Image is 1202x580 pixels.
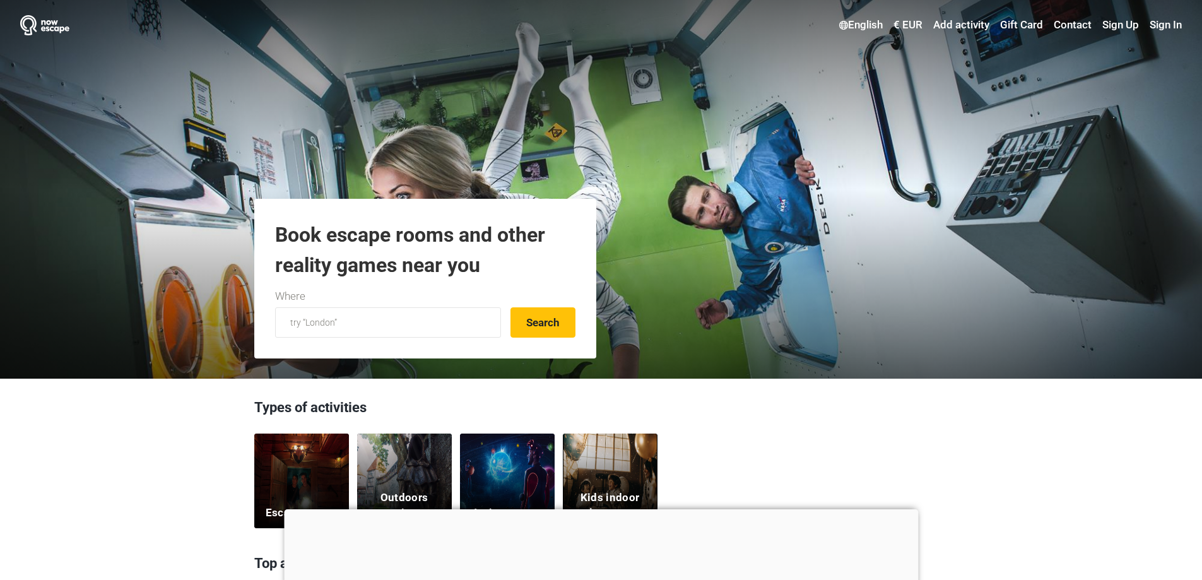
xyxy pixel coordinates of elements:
h3: Types of activities [254,398,948,424]
a: Sign Up [1099,14,1142,37]
h1: Book escape rooms and other reality games near you [275,220,575,280]
img: Nowescape logo [20,15,69,35]
a: Add activity [930,14,993,37]
a: Outdoors experiences [357,434,452,528]
h5: Outdoors experiences [365,490,444,521]
h5: Action games [472,506,542,521]
a: € EUR [890,14,926,37]
img: English [839,21,848,30]
h3: Top activities in [GEOGRAPHIC_DATA] [254,547,948,580]
a: Gift Card [997,14,1046,37]
input: try “London” [275,307,501,338]
a: Action games [460,434,555,528]
h5: Escape rooms [266,506,338,521]
label: Where [275,288,305,305]
a: Kids indoor playrooms [563,434,657,528]
a: Contact [1051,14,1095,37]
a: Sign In [1146,14,1182,37]
a: English [836,14,886,37]
h5: Kids indoor playrooms [570,490,649,521]
a: Escape rooms [254,434,349,528]
button: Search [510,307,575,338]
